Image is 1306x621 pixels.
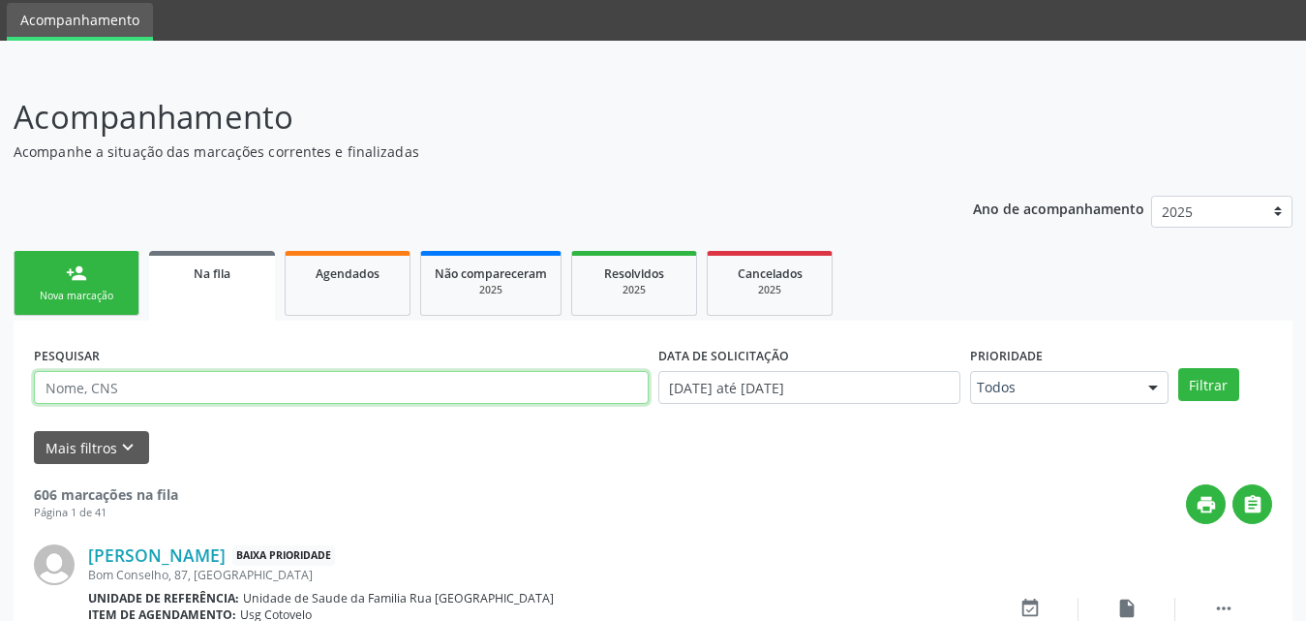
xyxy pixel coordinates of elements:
label: DATA DE SOLICITAÇÃO [658,341,789,371]
p: Acompanhamento [14,93,909,141]
span: Todos [977,378,1129,397]
div: Nova marcação [28,289,125,303]
i:  [1213,598,1234,619]
div: 2025 [586,283,683,297]
i:  [1242,494,1263,515]
span: Cancelados [738,265,803,282]
div: Página 1 de 41 [34,505,178,521]
input: Selecione um intervalo [658,371,960,404]
i: insert_drive_file [1116,598,1138,619]
span: Unidade de Saude da Familia Rua [GEOGRAPHIC_DATA] [243,590,554,606]
i: print [1196,494,1217,515]
span: Resolvidos [604,265,664,282]
div: Bom Conselho, 87, [GEOGRAPHIC_DATA] [88,567,982,583]
span: Agendados [316,265,380,282]
div: 2025 [721,283,818,297]
label: Prioridade [970,341,1043,371]
i: event_available [1019,598,1041,619]
a: Acompanhamento [7,3,153,41]
img: img [34,544,75,585]
strong: 606 marcações na fila [34,485,178,504]
button: Mais filtroskeyboard_arrow_down [34,431,149,465]
button: Filtrar [1178,368,1239,401]
b: Unidade de referência: [88,590,239,606]
a: [PERSON_NAME] [88,544,226,566]
p: Acompanhe a situação das marcações correntes e finalizadas [14,141,909,162]
button:  [1232,484,1272,524]
i: keyboard_arrow_down [117,437,138,458]
input: Nome, CNS [34,371,649,404]
div: person_add [66,263,87,284]
button: print [1186,484,1226,524]
span: Na fila [194,265,230,282]
p: Ano de acompanhamento [973,196,1144,220]
span: Baixa Prioridade [232,545,335,566]
span: Não compareceram [435,265,547,282]
div: 2025 [435,283,547,297]
label: PESQUISAR [34,341,100,371]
